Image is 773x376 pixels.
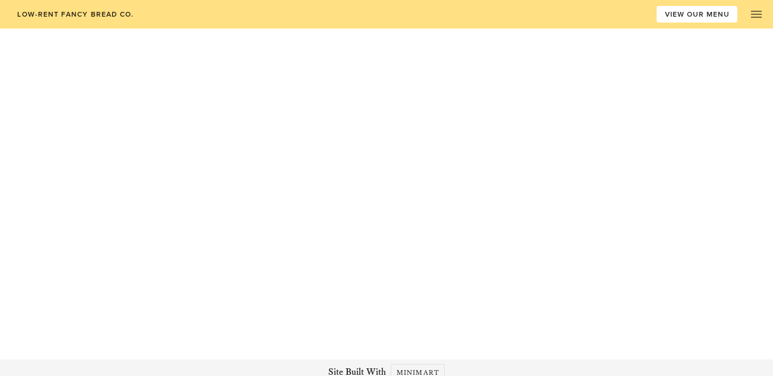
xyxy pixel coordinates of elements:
span: low-rent fancy bread co. [17,10,134,18]
a: low-rent fancy bread co. [9,6,141,23]
a: VIEW OUR MENU [657,6,737,23]
span: VIEW OUR MENU [664,10,730,18]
